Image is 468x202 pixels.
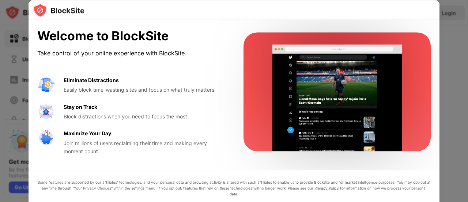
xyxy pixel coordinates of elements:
img: value-avoid-distractions.svg [37,76,55,93]
a: Privacy Policy [314,186,339,190]
div: Some features are supported by our affiliates’ technologies, and your personal data and browsing ... [37,179,431,197]
div: Welcome to BlockSite [37,29,226,44]
div: Block distractions when you need to focus the most. [64,112,226,120]
div: Eliminate Distractions [64,76,119,84]
img: value-focus.svg [37,103,55,120]
img: logo-blocksite.svg [33,3,84,18]
div: Stay on Track [64,103,97,111]
div: Easily block time-wasting sites and focus on what truly matters. [64,86,226,94]
img: value-safe-time.svg [37,129,55,147]
div: Join millions of users reclaiming their time and making every moment count. [64,139,226,155]
div: Take control of your online experience with BlockSite. [37,48,226,58]
div: Maximize Your Day [64,129,111,137]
